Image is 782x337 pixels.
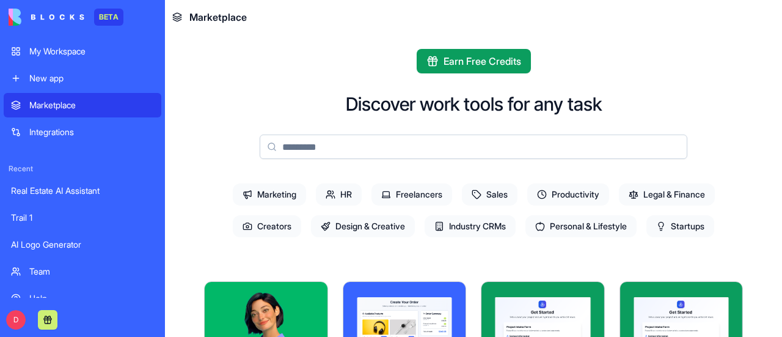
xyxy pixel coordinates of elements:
span: Sales [462,183,517,206]
a: Trail 1 [4,206,161,230]
div: Help [29,292,154,305]
a: My Workspace [4,39,161,64]
span: Design & Creative [311,215,415,237]
span: Legal & Finance [619,183,715,206]
span: D [6,310,26,330]
div: Marketplace [29,99,154,111]
a: Help [4,286,161,311]
div: New app [29,72,154,84]
a: AI Logo Generator [4,232,161,257]
a: Team [4,259,161,284]
span: HR [316,183,362,206]
div: My Workspace [29,45,154,57]
span: Startups [646,215,714,237]
a: Marketplace [4,93,161,117]
img: logo [9,9,84,26]
span: Recent [4,164,161,174]
div: BETA [94,9,123,26]
span: Industry CRMs [425,215,516,237]
span: Marketplace [189,10,247,24]
span: Productivity [527,183,609,206]
div: Integrations [29,126,154,138]
div: Team [29,265,154,278]
span: Earn Free Credits [444,54,521,69]
div: AI Logo Generator [11,239,154,251]
span: Marketing [233,183,306,206]
button: Earn Free Credits [417,49,531,73]
h2: Discover work tools for any task [346,93,602,115]
a: Integrations [4,120,161,144]
div: Trail 1 [11,212,154,224]
a: New app [4,66,161,91]
a: BETA [9,9,123,26]
a: Real Estate AI Assistant [4,179,161,203]
div: Real Estate AI Assistant [11,185,154,197]
span: Freelancers [371,183,452,206]
span: Creators [233,215,301,237]
span: Personal & Lifestyle [525,215,637,237]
